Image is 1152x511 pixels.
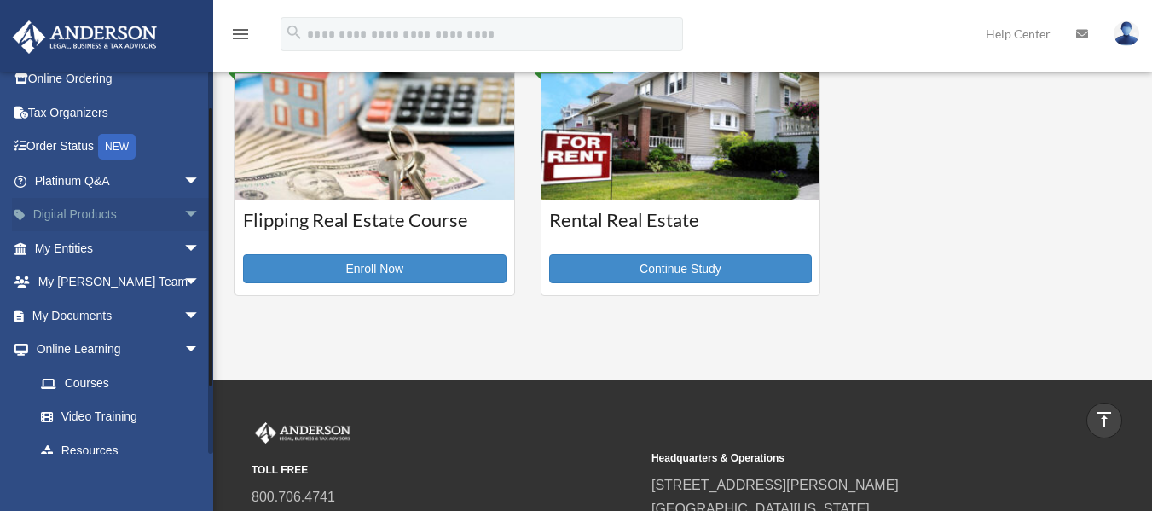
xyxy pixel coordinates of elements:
span: arrow_drop_down [183,333,217,368]
a: Digital Productsarrow_drop_down [12,198,226,232]
a: Platinum Q&Aarrow_drop_down [12,164,226,198]
span: arrow_drop_down [183,198,217,233]
span: arrow_drop_down [183,231,217,266]
a: Tax Organizers [12,96,226,130]
a: Resources [24,433,226,467]
img: Anderson Advisors Platinum Portal [8,20,162,54]
img: Anderson Advisors Platinum Portal [252,422,354,444]
img: User Pic [1114,21,1139,46]
h3: Flipping Real Estate Course [243,207,507,250]
i: menu [230,24,251,44]
a: My Entitiesarrow_drop_down [12,231,226,265]
span: arrow_drop_down [183,265,217,300]
a: 800.706.4741 [252,490,335,504]
div: NEW [98,134,136,160]
a: Continue Study [549,254,813,283]
a: vertical_align_top [1086,403,1122,438]
a: [STREET_ADDRESS][PERSON_NAME] [651,478,899,492]
a: My Documentsarrow_drop_down [12,299,226,333]
small: Headquarters & Operations [651,450,1039,467]
a: Order StatusNEW [12,130,226,165]
a: Courses [24,366,217,400]
a: Enroll Now [243,254,507,283]
a: menu [230,30,251,44]
span: arrow_drop_down [183,299,217,334]
a: Video Training [24,400,226,434]
a: Online Learningarrow_drop_down [12,333,226,367]
a: My [PERSON_NAME] Teamarrow_drop_down [12,265,226,299]
span: arrow_drop_down [183,164,217,199]
i: search [285,23,304,42]
small: TOLL FREE [252,462,640,479]
div: Free [229,51,271,73]
h3: Rental Real Estate [549,207,813,250]
i: vertical_align_top [1094,409,1114,430]
div: Completed [535,51,613,73]
a: Online Ordering [12,62,226,96]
